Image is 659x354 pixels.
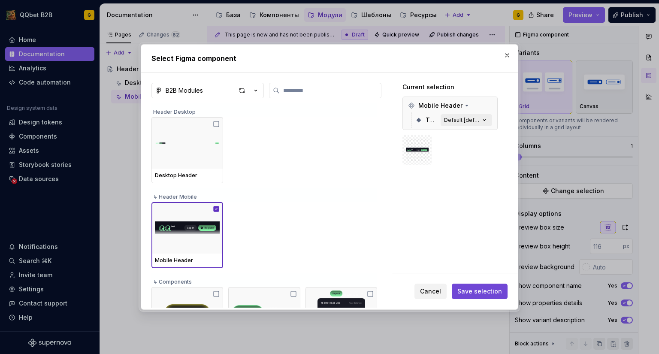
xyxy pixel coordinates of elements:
div: Mobile Header [405,99,496,112]
span: Mobile Header [418,101,463,110]
div: ↳ Components [151,273,377,287]
span: Type [426,116,437,124]
div: Current selection [402,83,498,91]
div: Desktop Header [155,172,220,179]
div: Header Desktop [151,103,377,117]
div: Default [default] [444,117,480,124]
button: Save selection [452,284,508,299]
span: Save selection [457,287,502,296]
h2: Select Figma component [151,53,508,64]
button: B2B Modules [151,83,264,98]
button: Cancel [414,284,447,299]
div: B2B Modules [166,86,203,95]
div: ↳ Header Mobile [151,188,377,202]
span: Cancel [420,287,441,296]
button: Default [default] [441,114,492,126]
div: Mobile Header [155,257,220,264]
